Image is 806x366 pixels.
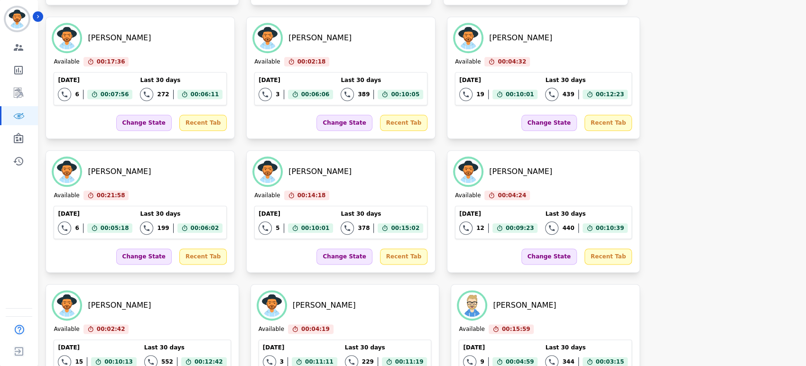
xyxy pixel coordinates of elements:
span: 00:02:18 [297,57,326,66]
div: Last 30 days [545,210,628,218]
div: 439 [562,91,574,98]
div: [PERSON_NAME] [293,300,356,311]
div: [DATE] [259,76,333,84]
div: Change State [316,115,372,131]
img: Avatar [254,25,281,51]
div: Available [254,58,280,66]
span: 00:04:32 [498,57,526,66]
div: Change State [116,115,172,131]
div: Available [254,192,280,200]
span: 00:02:42 [97,324,125,334]
div: [DATE] [459,210,537,218]
span: 00:09:23 [506,223,534,233]
div: 3 [280,358,284,366]
div: Available [54,325,79,334]
span: 00:06:11 [191,90,219,99]
div: [PERSON_NAME] [88,300,151,311]
span: 00:06:02 [191,223,219,233]
div: Last 30 days [545,76,628,84]
div: [DATE] [463,344,537,351]
span: 00:07:56 [101,90,129,99]
div: Available [459,325,484,334]
span: 00:12:23 [596,90,624,99]
div: Last 30 days [545,344,628,351]
img: Avatar [54,158,80,185]
div: Available [455,58,481,66]
div: 199 [157,224,169,232]
span: 00:17:36 [97,57,125,66]
div: [PERSON_NAME] [489,32,552,44]
div: Last 30 days [144,344,227,351]
span: 00:10:01 [301,223,330,233]
div: 6 [75,91,79,98]
div: 552 [161,358,173,366]
span: 00:21:58 [97,191,125,200]
span: 00:10:05 [391,90,419,99]
div: Recent Tab [584,115,632,131]
div: Available [259,325,284,334]
div: 12 [476,224,484,232]
div: Available [455,192,481,200]
img: Avatar [455,25,482,51]
div: [DATE] [58,210,132,218]
div: [PERSON_NAME] [288,166,352,177]
div: [DATE] [259,210,333,218]
div: 272 [157,91,169,98]
div: 344 [562,358,574,366]
div: 6 [75,224,79,232]
span: 00:14:18 [297,191,326,200]
img: Avatar [459,292,485,319]
div: Last 30 days [345,344,427,351]
div: Last 30 days [140,210,222,218]
div: [DATE] [459,76,537,84]
div: [PERSON_NAME] [88,166,151,177]
div: [DATE] [263,344,337,351]
div: Last 30 days [140,76,222,84]
img: Avatar [54,25,80,51]
div: Change State [521,248,577,265]
div: Recent Tab [584,248,632,265]
span: 00:10:39 [596,223,624,233]
div: 3 [276,91,279,98]
div: Recent Tab [380,248,427,265]
div: 9 [480,358,484,366]
span: 00:04:24 [498,191,526,200]
div: 389 [358,91,370,98]
div: [PERSON_NAME] [493,300,556,311]
div: Recent Tab [179,115,227,131]
div: Last 30 days [341,76,423,84]
div: Available [54,192,79,200]
span: 00:10:01 [506,90,534,99]
div: 440 [562,224,574,232]
div: [PERSON_NAME] [88,32,151,44]
div: [DATE] [58,76,132,84]
img: Avatar [54,292,80,319]
img: Avatar [455,158,482,185]
div: Change State [116,248,172,265]
span: 00:15:02 [391,223,419,233]
div: 5 [276,224,279,232]
div: [DATE] [58,344,136,351]
span: 00:15:59 [502,324,530,334]
div: 15 [75,358,83,366]
span: 00:04:19 [301,324,330,334]
div: Recent Tab [380,115,427,131]
div: Change State [521,115,577,131]
div: 229 [362,358,374,366]
div: Available [54,58,79,66]
div: 378 [358,224,370,232]
span: 00:06:06 [301,90,330,99]
div: [PERSON_NAME] [489,166,552,177]
span: 00:05:18 [101,223,129,233]
img: Avatar [259,292,285,319]
img: Avatar [254,158,281,185]
img: Bordered avatar [6,8,28,30]
div: 19 [476,91,484,98]
div: [PERSON_NAME] [288,32,352,44]
div: Last 30 days [341,210,423,218]
div: Recent Tab [179,248,227,265]
div: Change State [316,248,372,265]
